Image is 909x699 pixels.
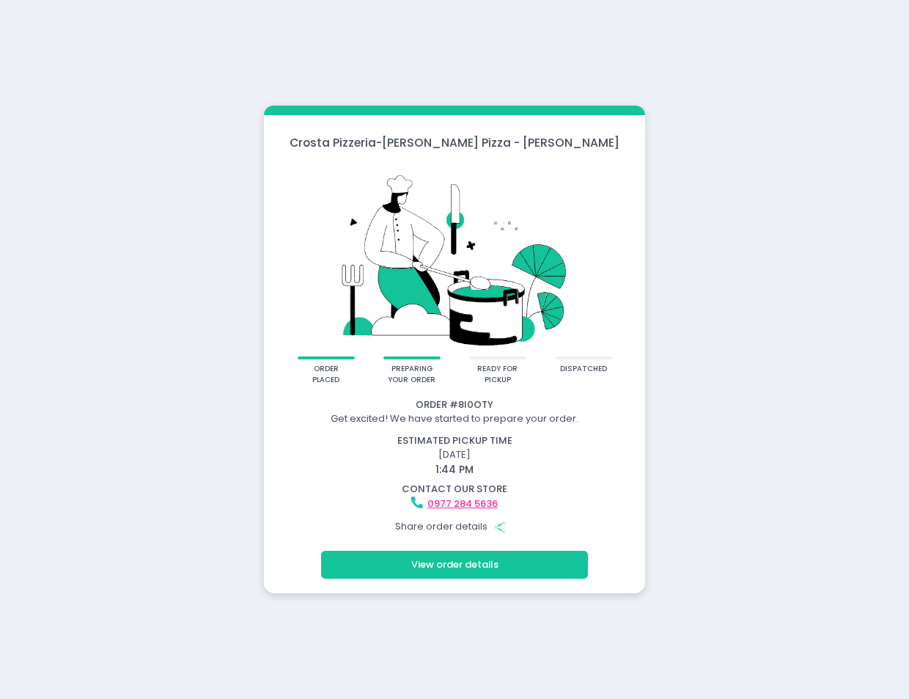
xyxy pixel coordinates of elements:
div: ready for pickup [474,364,521,385]
button: View order details [321,551,588,579]
div: estimated pickup time [266,433,643,448]
a: 0977 284 5636 [427,497,498,510]
div: Share order details [266,513,643,541]
div: Get excited! We have started to prepare your order. [266,411,643,426]
div: order placed [302,364,350,385]
div: preparing your order [388,364,435,385]
img: talkie [283,161,626,356]
span: 1:44 PM [435,462,474,477]
div: Crosta Pizzeria - [PERSON_NAME] Pizza - [PERSON_NAME] [264,134,645,151]
div: Order # 8I0OTY [266,398,643,412]
div: dispatched [560,364,607,375]
div: contact our store [266,482,643,497]
div: [DATE] [257,433,652,477]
